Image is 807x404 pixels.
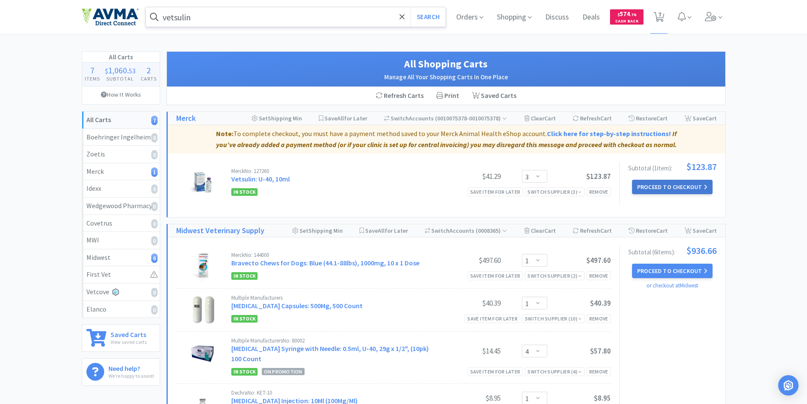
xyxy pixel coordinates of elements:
span: $57.80 [590,346,611,356]
span: All [337,114,344,122]
div: Save [685,112,717,125]
i: 0 [151,150,158,159]
span: Cart [600,114,612,122]
button: Proceed to Checkout [632,180,713,194]
span: Cash Back [615,19,638,25]
div: Clear [524,224,556,237]
span: $8.95 [594,393,611,403]
div: Save item for later [468,187,523,196]
div: Print [430,87,466,105]
h4: Subtotal [103,75,138,83]
a: Midwest6 [82,249,160,267]
p: To complete checkout, you must have a payment method saved to your Merck Animal Health eShop acco... [171,128,722,150]
input: Search by item, sku, manufacturer, ingredient, size... [146,7,446,27]
span: 53 [129,67,136,75]
div: . [103,66,138,75]
a: Saved CartsView saved carts [82,324,160,352]
a: Deals [579,14,603,21]
div: Save item for later [468,271,523,280]
a: $574.76Cash Back [610,6,643,28]
span: $936.66 [686,246,717,255]
div: Switch Supplier ( 2 ) [527,272,582,280]
a: or checkout at Midwest [646,282,698,289]
a: MWI0 [82,232,160,249]
a: Zoetis0 [82,146,160,163]
span: 574 [618,10,636,18]
i: 6 [151,254,158,263]
span: $ [105,67,108,75]
div: MWI [86,235,155,246]
a: Click here for step-by-step instructions! [547,129,671,138]
div: Remove [587,187,611,196]
i: 0 [151,236,158,245]
div: Save [685,224,717,237]
i: 1 [151,167,158,177]
div: Elanco [86,304,155,315]
div: Open Intercom Messenger [778,375,799,396]
div: Multiple Manufacturers No: 80002 [231,338,437,343]
span: Switch [431,227,449,234]
div: First Vet [86,269,155,280]
i: 0 [151,305,158,315]
div: Refresh [573,112,612,125]
a: [MEDICAL_DATA] Capsules: 500Mg, 500 Count [231,301,363,310]
div: Multiple Manufacturers [231,295,437,301]
a: Saved Carts [466,87,523,105]
i: 0 [151,184,158,194]
span: Save for Later [324,114,367,122]
span: Switch [391,114,409,122]
div: Switch Supplier ( 3 ) [527,188,582,196]
div: $14.45 [437,346,501,356]
button: Search [410,7,446,27]
span: In Stock [231,188,258,196]
span: Cart [544,227,556,234]
div: Midwest [86,252,155,263]
i: 0 [151,288,158,297]
div: Merck No: 127260 [231,168,437,174]
h1: All Shopping Carts [175,56,717,72]
div: Refresh Carts [369,87,430,105]
img: e4e33dab9f054f5782a47901c742baa9_102.png [82,8,139,26]
div: Refresh [573,224,612,237]
span: Cart [544,114,556,122]
a: Covetrus0 [82,215,160,232]
a: How It Works [82,86,160,103]
span: 2 [147,65,151,75]
span: $497.60 [586,256,611,265]
div: Remove [587,271,611,280]
a: 7 [650,14,668,22]
a: Wedgewood Pharmacy0 [82,198,160,215]
div: Accounts [425,224,507,237]
div: Accounts [384,112,507,125]
button: Proceed to Checkout [632,264,713,278]
img: 639f9dafab0c4b41a3d5313d17878adc_120079.jpeg [188,295,217,325]
span: Set [259,114,268,122]
span: $ [618,12,620,17]
span: Cart [600,227,612,234]
span: In Stock [231,315,258,323]
div: Restore [629,224,668,237]
div: Save item for later [468,367,523,376]
a: Vetsulin: U-40, 10ml [231,175,290,183]
a: Vetcove0 [82,284,160,301]
a: Boehringer Ingelheim0 [82,129,160,146]
i: 0 [151,202,158,211]
div: Covetrus [86,218,155,229]
div: Remove [587,367,611,376]
div: Remove [587,314,611,323]
a: Midwest Veterinary Supply [176,225,264,237]
a: Bravecto Chews for Dogs: Blue (44.1-88lbs), 1000mg, 10 x 1 Dose [231,259,419,267]
span: $123.87 [686,162,717,171]
div: Boehringer Ingelheim [86,132,155,143]
span: Save for Later [365,227,408,234]
span: 1,060 [108,65,127,75]
a: All Carts7 [82,111,160,129]
img: d92b265c15f149e7b2f1a09b6a4dca7e_117132.jpeg [188,252,217,282]
h4: Carts [138,75,159,83]
span: In Stock [231,272,258,280]
div: Save item for later [465,314,520,323]
span: All [378,227,385,234]
h2: Manage All Your Shopping Carts In One Place [175,72,717,82]
div: $497.60 [437,255,501,265]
